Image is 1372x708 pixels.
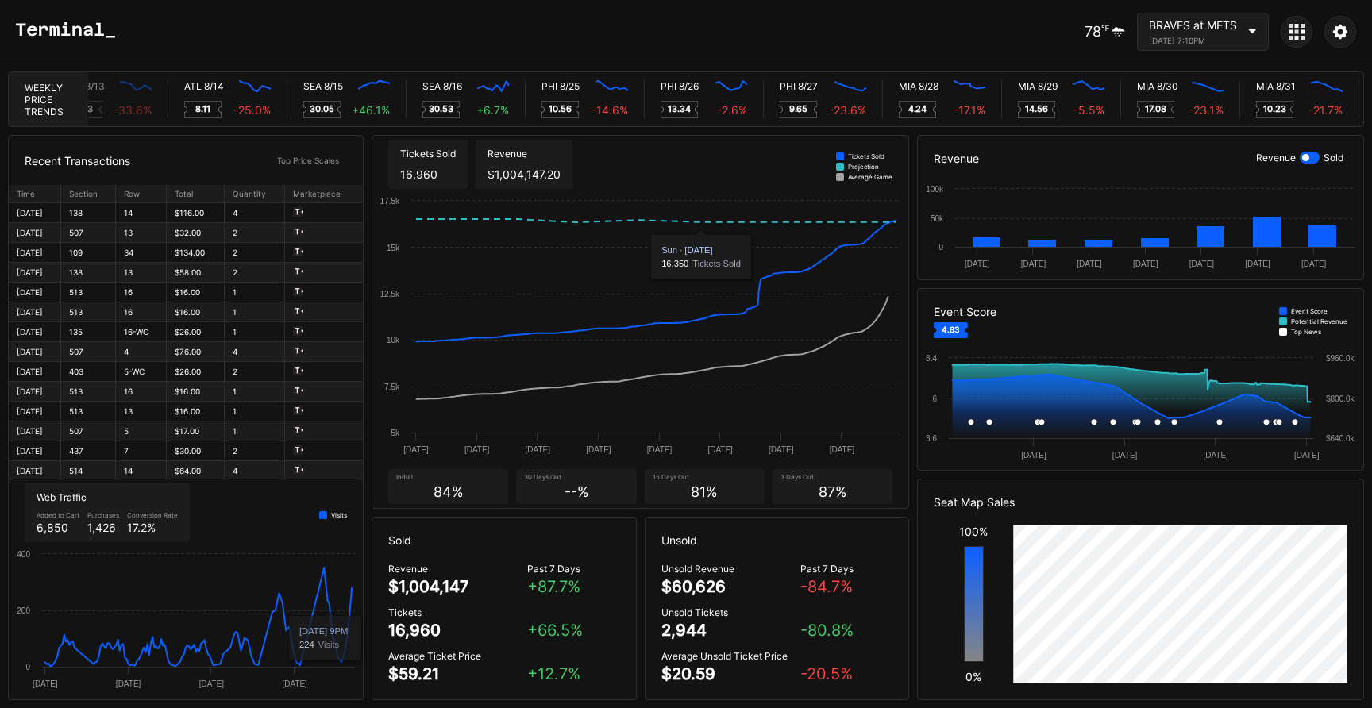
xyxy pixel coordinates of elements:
[668,103,691,114] text: 13.34
[224,203,285,223] td: 4
[661,563,800,575] div: Unsold Revenue
[653,473,689,483] div: 15 Days Out
[899,80,938,92] div: MIA 8/28
[224,382,285,402] td: 1
[691,483,718,500] div: 81 %
[166,382,224,402] td: $16.00
[116,185,166,203] th: Row
[1149,36,1237,45] div: [DATE] 7:10PM
[9,72,88,126] div: Weekly Price Trends
[166,283,224,302] td: $16.00
[819,483,847,500] div: 87 %
[166,342,224,362] td: $76.00
[1326,394,1355,403] text: $800.0k
[352,103,390,117] div: + 46.1 %
[1189,260,1215,268] text: [DATE]
[116,461,166,481] td: 14
[918,136,1363,181] div: Revenue
[166,402,224,421] td: $16.00
[646,518,909,563] div: Unsold
[60,263,115,283] td: 138
[17,606,30,615] text: 200
[293,267,303,276] img: 11375d9cff1df7562b3f.png
[388,664,439,683] div: $59.21
[293,346,303,356] img: 11375d9cff1df7562b3f.png
[17,248,52,257] div: [DATE]
[17,228,52,237] div: [DATE]
[1326,434,1355,443] text: $640.0k
[269,152,347,169] div: Top Price Scales
[60,362,115,382] td: 403
[527,621,620,640] div: + 66.5 %
[17,387,52,396] div: [DATE]
[565,483,589,500] div: -- %
[780,473,814,483] div: 3 Days Out
[384,383,400,391] text: 7.5k
[166,185,224,203] th: Total
[918,479,1363,525] div: Seat Map Sales
[60,223,115,243] td: 507
[293,366,303,375] img: 11375d9cff1df7562b3f.png
[1149,18,1237,32] div: BRAVES at METS
[293,445,303,455] img: 11375d9cff1df7562b3f.png
[965,670,981,683] div: 0%
[60,461,115,481] td: 514
[1326,354,1355,363] text: $960.0k
[661,621,707,640] div: 2,944
[380,197,400,206] text: 17.5k
[17,446,52,456] div: [DATE]
[1021,260,1046,268] text: [DATE]
[372,518,636,563] div: Sold
[422,80,462,92] div: SEA 8/16
[661,80,699,92] div: PHI 8/26
[127,511,178,519] div: Conversion Rate
[17,327,52,337] div: [DATE]
[166,263,224,283] td: $58.00
[116,441,166,461] td: 7
[224,421,285,441] td: 1
[1018,80,1058,92] div: MIA 8/29
[17,406,52,416] div: [DATE]
[400,167,437,181] div: 16,960
[926,354,937,363] text: 8.4
[1294,451,1320,460] text: [DATE]
[387,244,400,252] text: 15k
[293,406,303,415] img: 11375d9cff1df7562b3f.png
[224,441,285,461] td: 2
[387,336,400,344] text: 10k
[526,445,551,454] text: [DATE]
[17,347,52,356] div: [DATE]
[87,521,119,534] div: 1,426
[1204,451,1229,460] text: [DATE]
[60,382,115,402] td: 513
[1133,260,1158,268] text: [DATE]
[17,550,30,559] text: 400
[933,394,938,403] text: 6
[224,362,285,382] td: 2
[224,263,285,283] td: 2
[942,324,961,333] text: 4.83
[388,563,527,575] div: Revenue
[848,173,892,181] div: Average Game
[789,103,808,114] text: 9.65
[293,306,303,316] img: 11375d9cff1df7562b3f.png
[116,362,166,382] td: 5-WC
[303,80,343,92] div: SEA 8/15
[37,491,178,503] div: Web Traffic
[310,103,334,114] text: 30.05
[780,80,818,92] div: PHI 8/27
[293,227,303,237] img: 11375d9cff1df7562b3f.png
[293,425,303,435] img: 11375d9cff1df7562b3f.png
[114,103,152,117] div: -33.6 %
[60,322,115,342] td: 135
[293,247,303,256] img: 11375d9cff1df7562b3f.png
[293,207,303,217] img: 11375d9cff1df7562b3f.png
[87,511,119,519] div: Purchases
[199,679,225,688] text: [DATE]
[224,243,285,263] td: 2
[708,445,734,454] text: [DATE]
[166,243,224,263] td: $134.00
[1324,152,1343,164] div: Sold
[60,421,115,441] td: 507
[800,664,893,683] div: -20.5 %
